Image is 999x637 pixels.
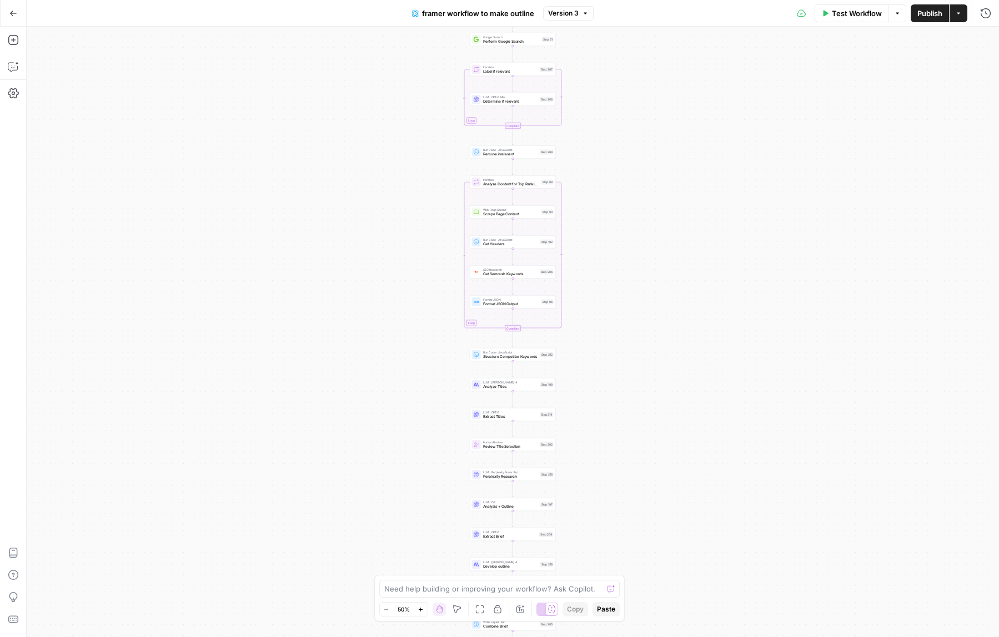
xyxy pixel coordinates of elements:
[483,297,539,302] span: Format JSON
[483,178,539,182] span: Iteration
[512,391,514,407] g: Edge from step_198 to step_214
[512,129,514,145] g: Edge from step_207-iteration-end to step_209
[470,528,556,541] div: LLM · GPT-5Extract BriefStep 204
[512,219,514,235] g: Edge from step_90 to step_192
[483,534,538,539] span: Extract Brief
[470,438,556,451] div: Human ReviewReview Title SelectionStep 202
[470,558,556,571] div: LLM · [PERSON_NAME] 4Develop outlineStep 219
[483,440,538,444] span: Human Review
[483,500,538,504] span: LLM · O3
[540,67,554,72] div: Step 207
[567,604,584,614] span: Copy
[512,571,514,587] g: Edge from step_219 to step_220
[512,46,514,62] g: Edge from step_51 to step_207
[470,408,556,421] div: LLM · GPT-5Extract TitlesStep 214
[540,270,554,275] div: Step 206
[540,502,554,507] div: Step 197
[512,511,514,527] g: Edge from step_197 to step_204
[470,145,556,159] div: Run Code · JavaScriptRemove irrelevantStep 209
[470,295,556,309] div: Format JSONFormat JSON OutputStep 96
[470,123,556,129] div: Complete
[512,279,514,295] g: Edge from step_206 to step_96
[540,240,554,245] div: Step 192
[541,300,554,305] div: Step 96
[540,562,554,567] div: Step 219
[512,159,514,175] g: Edge from step_209 to step_89
[512,331,514,347] g: Edge from step_89-iteration-end to step_212
[505,325,521,331] div: Complete
[483,384,538,390] span: Analyze Titles
[512,76,514,92] g: Edge from step_207 to step_208
[470,498,556,511] div: LLM · O3Analysis + OutlineStep 197
[483,564,538,569] span: Develop outline
[470,33,556,46] div: Google SearchPerform Google SearchStep 51
[542,37,554,42] div: Step 51
[917,8,942,19] span: Publish
[541,210,554,215] div: Step 90
[539,532,554,537] div: Step 204
[483,444,538,449] span: Review Title Selection
[543,6,594,21] button: Version 3
[512,249,514,265] g: Edge from step_192 to step_206
[540,622,554,627] div: Step 205
[483,414,538,419] span: Extract Titles
[540,442,554,447] div: Step 202
[483,474,538,479] span: Perplexity Research
[422,8,534,19] span: framer workflow to make outline
[512,451,514,467] g: Edge from step_202 to step_218
[832,8,882,19] span: Test Workflow
[512,421,514,437] g: Edge from step_214 to step_202
[815,4,888,22] button: Test Workflow
[470,175,556,189] div: LoopIterationAnalyze Content for Top Ranking PagesStep 89
[597,604,615,614] span: Paste
[483,148,538,152] span: Run Code · JavaScript
[483,208,539,212] span: Web Page Scrape
[405,4,541,22] button: framer workflow to make outline
[540,412,554,417] div: Step 214
[512,481,514,497] g: Edge from step_218 to step_197
[483,95,538,99] span: LLM · GPT-5 Mini
[470,265,556,279] div: SEO ResearchGet Semrush KeywordsStep 206
[483,151,538,157] span: Remove irrelevant
[483,39,540,44] span: Perform Google Search
[505,123,521,129] div: Complete
[540,352,554,357] div: Step 212
[483,237,538,242] span: Run Code · JavaScript
[483,35,540,39] span: Google Search
[483,271,538,277] span: Get Semrush Keywords
[483,301,539,307] span: Format JSON Output
[593,602,620,616] button: Paste
[483,69,538,74] span: Label if relevant
[512,361,514,377] g: Edge from step_212 to step_198
[483,241,538,247] span: Get Headers
[483,560,538,564] span: LLM · [PERSON_NAME] 4
[483,99,538,104] span: Determine if relevant
[483,380,538,385] span: LLM · [PERSON_NAME] 4
[483,530,538,534] span: LLM · GPT-5
[483,181,539,187] span: Analyze Content for Top Ranking Pages
[563,602,588,616] button: Copy
[483,211,539,217] span: Scrape Page Content
[470,378,556,391] div: LLM · [PERSON_NAME] 4Analyze TitlesStep 198
[470,235,556,249] div: Run Code · JavaScriptGet HeadersStep 192
[483,350,538,355] span: Run Code · JavaScript
[483,65,538,69] span: Iteration
[483,504,538,509] span: Analysis + Outline
[540,150,554,155] div: Step 209
[470,93,556,106] div: LLM · GPT-5 MiniDetermine if relevantStep 208
[483,620,538,624] span: Write Liquid Text
[470,468,556,481] div: LLM · Perplexity Sonar ProPerplexity ResearchStep 218
[483,624,538,629] span: Combine Brief
[512,16,514,32] g: Edge from step_224 to step_51
[512,541,514,557] g: Edge from step_204 to step_219
[911,4,949,22] button: Publish
[474,270,479,275] img: ey5lt04xp3nqzrimtu8q5fsyor3u
[483,470,538,474] span: LLM · Perplexity Sonar Pro
[470,618,556,631] div: Write Liquid TextCombine BriefStep 205
[540,472,554,477] div: Step 218
[483,267,538,272] span: SEO Research
[483,354,538,360] span: Structure Competitor Keywords
[540,97,554,102] div: Step 208
[483,410,538,414] span: LLM · GPT-5
[541,180,554,185] div: Step 89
